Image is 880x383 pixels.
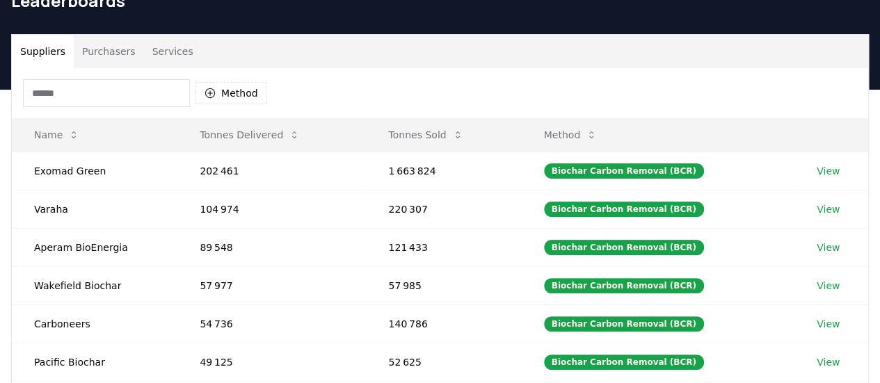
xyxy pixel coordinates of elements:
[12,343,177,381] td: Pacific Biochar
[817,202,840,216] a: View
[177,228,366,266] td: 89 548
[23,121,90,149] button: Name
[366,343,521,381] td: 52 625
[177,343,366,381] td: 49 125
[817,317,840,331] a: View
[817,279,840,293] a: View
[177,304,366,343] td: 54 736
[533,121,609,149] button: Method
[12,266,177,304] td: Wakefield Biochar
[377,121,474,149] button: Tonnes Sold
[817,355,840,369] a: View
[544,278,704,293] div: Biochar Carbon Removal (BCR)
[12,228,177,266] td: Aperam BioEnergia
[366,190,521,228] td: 220 307
[544,355,704,370] div: Biochar Carbon Removal (BCR)
[817,241,840,254] a: View
[12,190,177,228] td: Varaha
[544,202,704,217] div: Biochar Carbon Removal (BCR)
[12,35,74,68] button: Suppliers
[544,163,704,179] div: Biochar Carbon Removal (BCR)
[144,35,202,68] button: Services
[177,152,366,190] td: 202 461
[189,121,311,149] button: Tonnes Delivered
[366,228,521,266] td: 121 433
[366,304,521,343] td: 140 786
[177,266,366,304] td: 57 977
[12,152,177,190] td: Exomad Green
[177,190,366,228] td: 104 974
[544,240,704,255] div: Biochar Carbon Removal (BCR)
[366,152,521,190] td: 1 663 824
[366,266,521,304] td: 57 985
[74,35,144,68] button: Purchasers
[12,304,177,343] td: Carboneers
[544,316,704,332] div: Biochar Carbon Removal (BCR)
[817,164,840,178] a: View
[195,82,267,104] button: Method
